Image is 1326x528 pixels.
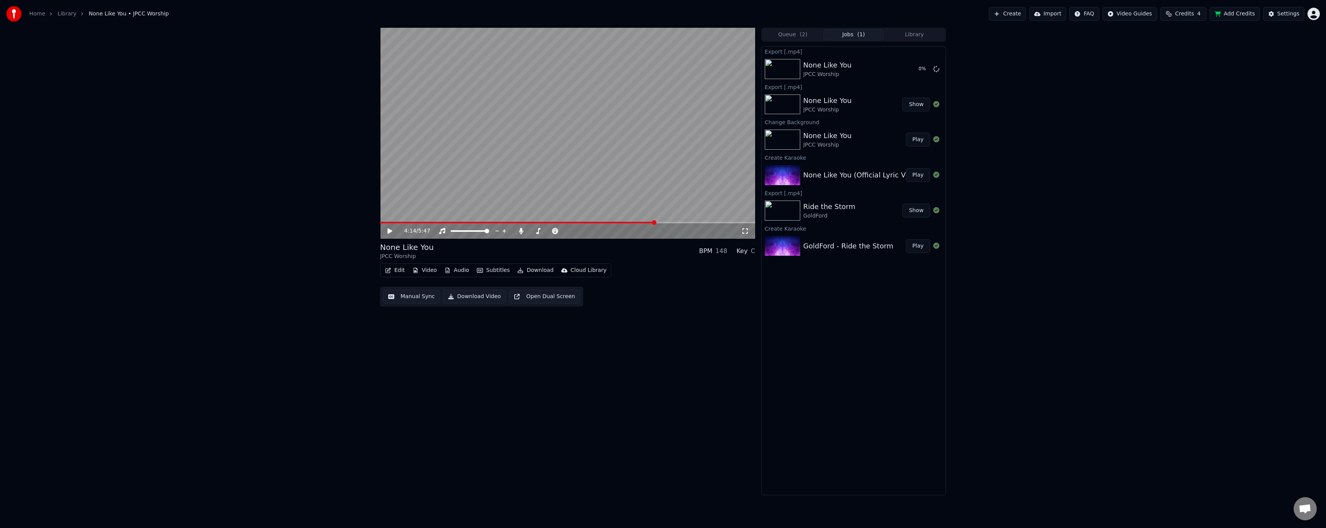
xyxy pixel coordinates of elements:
button: Play [906,168,930,182]
span: ( 2 ) [800,31,808,39]
div: / [404,227,423,235]
button: Create [989,7,1026,21]
div: Export [.mp4] [762,188,946,197]
button: FAQ [1069,7,1099,21]
button: Edit [382,265,408,276]
span: 4 [1197,10,1201,18]
span: None Like You • JPCC Worship [89,10,168,18]
div: Create Karaoke [762,224,946,233]
a: Library [57,10,76,18]
button: Manual Sync [383,290,440,304]
div: Settings [1277,10,1299,18]
button: Settings [1263,7,1304,21]
div: None Like You [380,242,434,253]
button: Play [906,133,930,147]
div: None Like You [803,60,851,71]
div: GoldFord [803,212,855,220]
div: 0 % [919,66,930,72]
button: Library [884,29,945,40]
div: Ride the Storm [803,201,855,212]
div: Change Background [762,117,946,127]
span: 4:14 [404,227,416,235]
div: Cloud Library [570,267,606,274]
button: Download [514,265,557,276]
span: Credits [1175,10,1194,18]
button: Import [1029,7,1066,21]
button: Video Guides [1102,7,1157,21]
span: 5:47 [418,227,430,235]
div: Create Karaoke [762,153,946,162]
div: Key [737,246,748,256]
div: JPCC Worship [803,71,851,78]
div: BPM [699,246,712,256]
img: youka [6,6,22,22]
div: Export [.mp4] [762,82,946,91]
button: Download Video [443,290,506,304]
div: None Like You [803,130,851,141]
button: Add Credits [1210,7,1260,21]
button: Video [409,265,440,276]
button: Show [902,204,930,218]
div: JPCC Worship [803,141,851,149]
button: Jobs [823,29,884,40]
div: 148 [715,246,727,256]
nav: breadcrumb [29,10,169,18]
div: C [751,246,755,256]
button: Open Dual Screen [509,290,580,304]
div: None Like You [803,95,851,106]
button: Credits4 [1160,7,1207,21]
button: Play [906,239,930,253]
div: GoldFord - Ride the Storm [803,241,894,251]
button: Show [902,98,930,111]
div: None Like You (Official Lyric Video) - JPCC Worship [803,170,976,180]
button: Subtitles [474,265,513,276]
div: Open chat [1294,497,1317,520]
div: JPCC Worship [803,106,851,114]
span: ( 1 ) [857,31,865,39]
button: Audio [441,265,472,276]
button: Queue [762,29,823,40]
a: Home [29,10,45,18]
div: Export [.mp4] [762,47,946,56]
div: JPCC Worship [380,253,434,260]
